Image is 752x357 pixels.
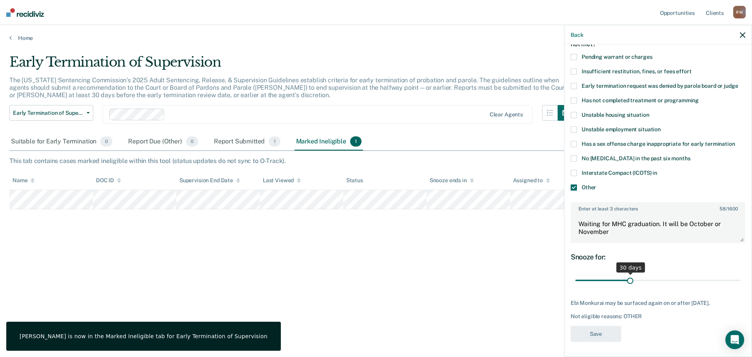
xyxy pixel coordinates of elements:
[571,252,745,261] div: Snooze for:
[733,6,746,18] div: R W
[571,300,745,306] div: Ebi Monkurai may be surfaced again on or after [DATE].
[9,54,573,76] div: Early Termination of Supervision
[582,53,652,60] span: Pending warrant or charges
[9,76,567,99] p: The [US_STATE] Sentencing Commission’s 2025 Adult Sentencing, Release, & Supervision Guidelines e...
[269,136,280,147] span: 1
[263,177,301,184] div: Last Viewed
[582,126,661,132] span: Unstable employment situation
[571,326,621,342] button: Save
[13,177,34,184] div: Name
[582,111,649,118] span: Unstable housing situation
[96,177,121,184] div: DOC ID
[719,206,738,211] span: / 1600
[179,177,240,184] div: Supervision End Date
[346,177,363,184] div: Status
[582,68,691,74] span: Insufficient restitution, fines, or fees effort
[212,133,282,150] div: Report Submitted
[186,136,198,147] span: 0
[9,133,114,150] div: Suitable for Early Termination
[582,140,735,147] span: Has a sex offense charge inappropriate for early termination
[430,177,474,184] div: Snooze ends in
[295,133,363,150] div: Marked Ineligible
[571,213,745,242] textarea: Waiting for MHC graduation. It will be October or November
[513,177,550,184] div: Assigned to
[350,136,362,147] span: 1
[582,169,657,176] span: Interstate Compact (ICOTS) in
[719,206,726,211] span: 58
[582,82,738,89] span: Early termination request was denied by parole board or judge
[571,313,745,319] div: Not eligible reasons: OTHER
[13,110,83,116] span: Early Termination of Supervision
[582,184,596,190] span: Other
[6,8,44,17] img: Recidiviz
[9,34,743,42] a: Home
[20,333,268,340] div: [PERSON_NAME] is now in the Marked Ineligible tab for Early Termination of Supervision
[490,111,523,118] div: Clear agents
[582,155,690,161] span: No [MEDICAL_DATA] in the past six months
[100,136,112,147] span: 0
[725,330,744,349] div: Open Intercom Messenger
[9,157,743,165] div: This tab contains cases marked ineligible within this tool (status updates do not sync to O-Track).
[571,31,583,38] button: Back
[127,133,199,150] div: Report Due (Other)
[571,203,745,211] label: Enter at least 3 characters
[616,263,645,273] div: 30 days
[582,97,699,103] span: Has not completed treatment or programming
